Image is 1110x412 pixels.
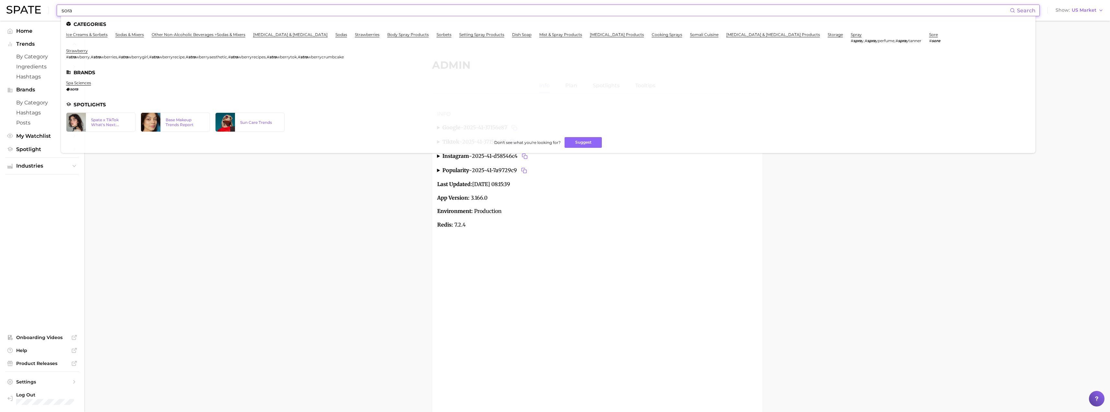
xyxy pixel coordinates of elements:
strong: instagram [442,153,469,159]
a: Help [5,346,79,355]
span: Industries [16,163,68,169]
span: # [118,54,121,59]
a: sore [929,32,938,37]
a: sorbets [437,32,451,37]
span: # [228,54,231,59]
a: Product Releases [5,359,79,368]
button: Copy 2025-41-7a9729c9 to clipboard [520,166,529,175]
span: 2025-41-7a9729c9 [472,166,529,175]
span: by Category [16,100,68,106]
a: Home [5,26,79,36]
span: ytanner [906,38,921,43]
span: # [851,38,853,43]
button: Trends [5,39,79,49]
img: SPATE [6,6,41,14]
span: wberryrecipe [159,54,185,59]
input: Search here for a brand, industry, or ingredient [61,5,1010,16]
em: stra [152,54,159,59]
span: - [469,153,472,159]
a: by Category [5,98,79,108]
em: spra [853,38,861,43]
span: Home [16,28,68,34]
a: setting spray products [459,32,504,37]
a: [MEDICAL_DATA] & [MEDICAL_DATA] [253,32,328,37]
li: Categories [66,21,1030,27]
a: Posts [5,118,79,128]
a: strawberries [355,32,380,37]
em: spra [898,38,906,43]
a: spa sciences [66,80,91,85]
a: by Category [5,52,79,62]
strong: Last Updated: [437,181,472,187]
em: spra [867,38,875,43]
span: # [149,54,152,59]
a: sodas [335,32,347,37]
em: stra [188,54,195,59]
span: Onboarding Videos [16,335,68,340]
span: Log Out [16,392,74,398]
a: body spray products [387,32,429,37]
summary: popularity-2025-41-7a9729c9Copy 2025-41-7a9729c9 to clipboard [437,166,757,175]
a: other non-alcoholic beverages >sodas & mixers [152,32,245,37]
button: Brands [5,85,79,95]
span: Spotlight [16,146,68,152]
p: Production [437,207,757,216]
a: dish soap [512,32,532,37]
a: spray [851,32,862,37]
div: Base Makeup Trends Report [166,117,204,127]
span: Show [1056,8,1070,12]
em: sora [70,87,78,91]
a: Spate x TikTok What's Next: Beauty Edition [66,112,135,132]
span: Product Releases [16,360,68,366]
a: Onboarding Videos [5,333,79,342]
span: yperfume [875,38,894,43]
a: strawberry [66,48,88,53]
em: stra [93,54,100,59]
span: wberryrecipes [238,54,266,59]
span: Don't see what you're looking for? [494,140,561,145]
span: # [865,38,867,43]
span: 2025-41-d58546c4 [472,152,529,161]
li: Brands [66,70,1030,75]
a: cooking sprays [652,32,682,37]
span: Trends [16,41,68,47]
p: 7.2.4 [437,221,757,229]
a: Hashtags [5,108,79,118]
div: Sun Care Trends [240,120,279,125]
p: 3.166.0 [437,194,757,202]
a: somali cuisine [690,32,719,37]
span: Posts [16,120,68,126]
button: ShowUS Market [1054,6,1105,15]
em: stra [300,54,308,59]
span: Brands [16,87,68,93]
span: wberryaesthetic [195,54,227,59]
span: Ingredients [16,64,68,70]
span: y [861,38,864,43]
em: sore [932,38,940,43]
span: by Category [16,53,68,60]
span: # [267,54,269,59]
span: Hashtags [16,74,68,80]
em: stra [69,54,76,59]
strong: Environment: [437,208,473,214]
a: [MEDICAL_DATA] products [590,32,644,37]
a: Log out. Currently logged in with e-mail marwat@spate.nyc. [5,390,79,407]
div: , , , , , , , [66,54,344,59]
span: - [469,167,472,173]
a: Sun Care Trends [215,112,285,132]
a: My Watchlist [5,131,79,141]
a: sodas & mixers [115,32,144,37]
a: storage [828,32,843,37]
strong: App Version: [437,194,470,201]
span: US Market [1072,8,1096,12]
span: wberry [76,54,90,59]
span: # [91,54,93,59]
button: Copy 2025-41-d58546c4 to clipboard [520,152,529,161]
a: Settings [5,377,79,387]
strong: Redis: [437,221,453,228]
span: My Watchlist [16,133,68,139]
summary: instagram-2025-41-d58546c4Copy 2025-41-d58546c4 to clipboard [437,152,757,161]
em: stra [231,54,238,59]
span: wberrycrumbcake [308,54,344,59]
p: [DATE] 08:15:39 [437,180,757,189]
